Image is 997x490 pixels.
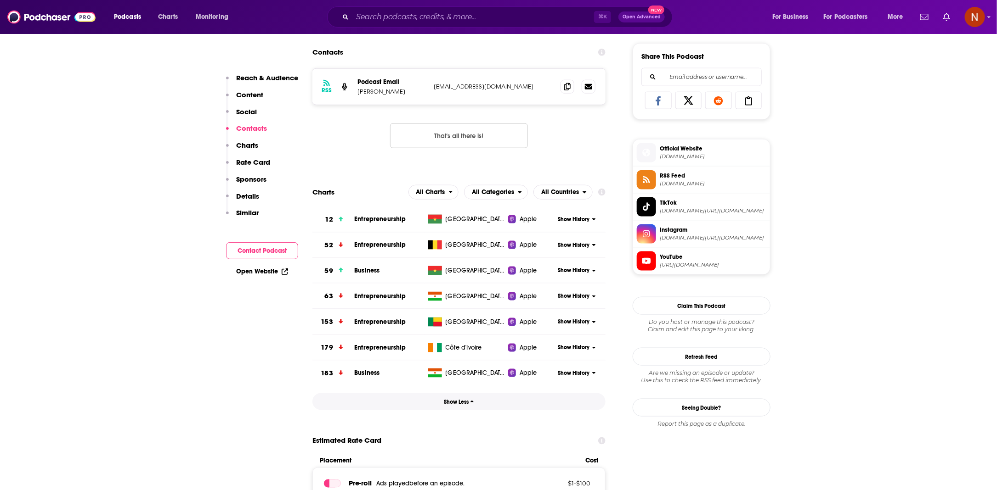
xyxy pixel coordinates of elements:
[555,369,599,377] button: Show History
[7,8,96,26] img: Podchaser - Follow, Share and Rate Podcasts
[520,215,537,224] span: Apple
[660,226,766,234] span: Instagram
[354,318,406,326] a: Entrepreneurship
[623,15,661,19] span: Open Advanced
[649,68,754,86] input: Email address or username...
[226,73,298,90] button: Reach & Audience
[472,189,514,195] span: All Categories
[555,344,599,351] button: Show History
[520,317,537,327] span: Apple
[464,185,528,200] button: open menu
[354,241,406,249] a: Entrepreneurship
[660,262,766,268] span: https://www.youtube.com/@Coucou.ma.biche.podcast
[965,7,985,27] img: User Profile
[633,420,770,428] div: Report this page as a duplicate.
[408,185,459,200] button: open menu
[660,207,766,214] span: tiktok.com/@coucou.ma.biche.podcast
[158,11,178,23] span: Charts
[541,189,579,195] span: All Countries
[660,172,766,180] span: RSS Feed
[196,11,228,23] span: Monitoring
[558,318,589,326] span: Show History
[736,92,762,109] a: Copy Link
[425,215,509,224] a: [GEOGRAPHIC_DATA]
[312,44,343,61] h2: Contacts
[772,11,809,23] span: For Business
[322,87,332,94] h3: RSS
[312,284,354,309] a: 63
[508,240,555,250] a: Apple
[881,10,915,24] button: open menu
[558,292,589,300] span: Show History
[594,11,611,23] span: ⌘ K
[425,292,509,301] a: [GEOGRAPHIC_DATA]
[660,199,766,207] span: TikTok
[637,170,766,189] a: RSS Feed[DOMAIN_NAME]
[312,393,606,410] button: Show Less
[633,348,770,366] button: Refresh Feed
[226,90,263,107] button: Content
[464,185,528,200] h2: Categories
[446,240,505,250] span: Belgium
[660,253,766,261] span: YouTube
[114,11,141,23] span: Podcasts
[660,145,766,153] span: Official Website
[312,233,354,258] a: 52
[446,292,505,301] span: Niger
[312,432,381,450] span: Estimated Rate Card
[446,317,505,327] span: Benin
[236,208,259,217] p: Similar
[434,83,553,90] p: [EMAIL_ADDRESS][DOMAIN_NAME]
[336,6,681,28] div: Search podcasts, credits, & more...
[766,10,820,24] button: open menu
[376,480,465,488] span: Ads played before an episode .
[558,241,589,249] span: Show History
[236,124,267,133] p: Contacts
[312,207,354,232] a: 12
[637,197,766,217] a: TikTok[DOMAIN_NAME][URL][DOMAIN_NAME]
[236,73,298,82] p: Reach & Audience
[408,185,459,200] h2: Platforms
[312,361,354,386] a: 183
[637,251,766,271] a: YouTube[URL][DOMAIN_NAME]
[641,68,762,86] div: Search followers
[226,107,257,124] button: Social
[325,291,333,301] h3: 63
[226,141,258,158] button: Charts
[660,153,766,160] span: podcast.ausha.co
[446,266,505,275] span: Burkina Faso
[425,266,509,275] a: [GEOGRAPHIC_DATA]
[965,7,985,27] span: Logged in as AdelNBM
[354,267,380,274] span: Business
[555,318,599,326] button: Show History
[425,343,509,352] a: Côte d'Ivoire
[312,258,354,284] a: 59
[508,266,555,275] a: Apple
[618,11,665,22] button: Open AdvancedNew
[444,399,474,405] span: Show Less
[633,318,770,326] span: Do you host or manage this podcast?
[508,343,555,352] a: Apple
[660,234,766,241] span: instagram.com/coucou.mabiche
[531,480,590,487] p: $ 1 - $ 100
[637,143,766,162] a: Official Website[DOMAIN_NAME]
[558,369,589,377] span: Show History
[357,78,426,86] p: Podcast Email
[321,368,333,379] h3: 183
[508,292,555,301] a: Apple
[520,292,537,301] span: Apple
[325,266,333,276] h3: 59
[354,292,406,300] a: Entrepreneurship
[349,479,372,488] span: Pre -roll
[675,92,702,109] a: Share on X/Twitter
[633,369,770,384] div: Are we missing an episode or update? Use this to check the RSS feed immediately.
[416,189,445,195] span: All Charts
[558,344,589,351] span: Show History
[236,141,258,150] p: Charts
[152,10,183,24] a: Charts
[354,344,406,351] a: Entrepreneurship
[425,317,509,327] a: [GEOGRAPHIC_DATA]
